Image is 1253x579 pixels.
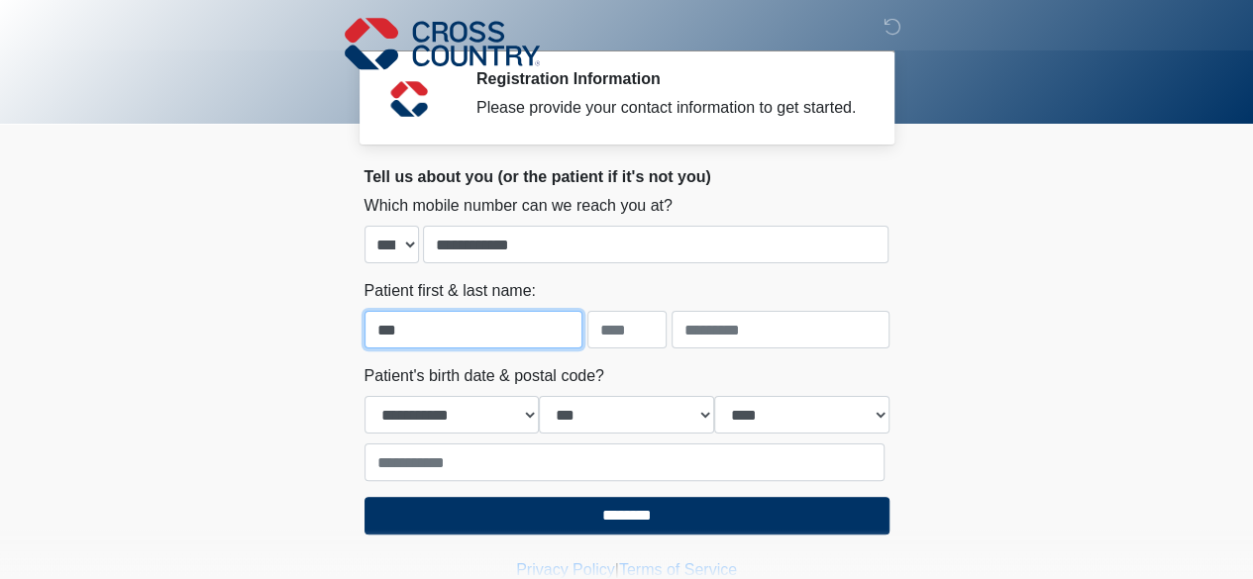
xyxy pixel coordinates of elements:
[345,15,541,72] img: Cross Country Logo
[365,364,604,388] label: Patient's birth date & postal code?
[516,561,615,578] a: Privacy Policy
[365,194,673,218] label: Which mobile number can we reach you at?
[365,167,889,186] h2: Tell us about you (or the patient if it's not you)
[476,96,860,120] div: Please provide your contact information to get started.
[379,69,439,129] img: Agent Avatar
[615,561,619,578] a: |
[619,561,737,578] a: Terms of Service
[365,279,536,303] label: Patient first & last name:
